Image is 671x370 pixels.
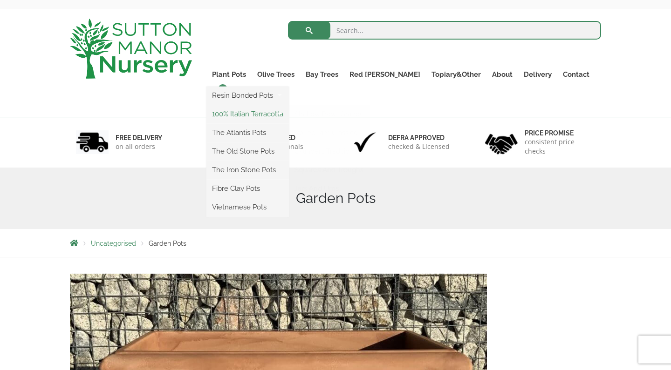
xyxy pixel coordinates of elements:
[206,144,289,158] a: The Old Stone Pots
[289,182,370,195] a: Jars And Urns
[206,163,289,177] a: The Iron Stone Pots
[557,68,595,81] a: Contact
[206,126,289,140] a: The Atlantis Pots
[206,68,252,81] a: Plant Pots
[388,134,450,142] h6: Defra approved
[344,68,426,81] a: Red [PERSON_NAME]
[70,190,601,207] h1: Garden Pots
[518,68,557,81] a: Delivery
[149,240,186,247] span: Garden Pots
[525,129,596,137] h6: Price promise
[116,142,162,151] p: on all orders
[206,107,289,121] a: 100% Italian Terracotta
[116,134,162,142] h6: FREE DELIVERY
[289,163,370,177] a: Squares And Troughs
[426,68,486,81] a: Topiary&Other
[288,21,602,40] input: Search...
[485,128,518,156] img: 4.jpg
[70,239,601,247] nav: Breadcrumbs
[525,137,596,156] p: consistent price checks
[70,19,192,79] img: logo
[91,240,136,247] a: Uncategorised
[486,68,518,81] a: About
[388,142,450,151] p: checked & Licensed
[206,200,289,214] a: Vietnamese Pots
[289,126,370,140] a: Rolled Rim Classico
[289,107,370,121] a: Shallow Bowl Grande
[300,68,344,81] a: Bay Trees
[289,144,370,158] a: Cylinders Traditionals
[252,68,300,81] a: Olive Trees
[206,88,289,102] a: Resin Bonded Pots
[76,130,109,154] img: 1.jpg
[206,182,289,195] a: Fibre Clay Pots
